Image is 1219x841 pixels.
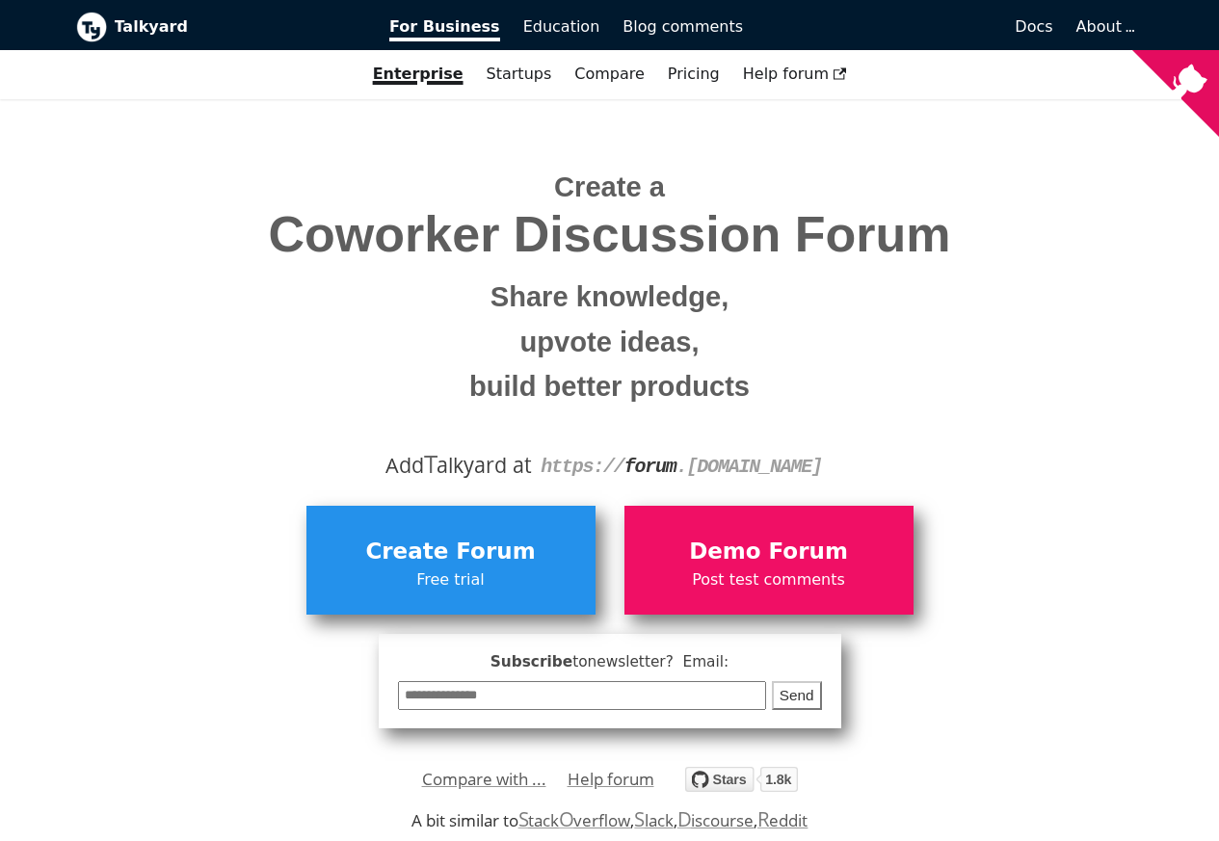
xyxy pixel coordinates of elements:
span: to newsletter ? Email: [572,653,729,670]
span: Free trial [316,567,586,592]
a: About [1076,17,1132,36]
span: Demo Forum [634,534,904,570]
span: For Business [389,17,500,41]
span: S [634,805,645,832]
img: Talkyard logo [76,12,107,42]
span: O [559,805,574,832]
a: Demo ForumPost test comments [624,506,914,614]
span: Docs [1015,17,1052,36]
span: Help forum [743,65,847,83]
span: D [677,805,692,832]
span: Create Forum [316,534,586,570]
a: Startups [475,58,564,91]
a: Compare with ... [422,765,546,794]
small: Share knowledge, [91,275,1129,320]
a: Help forum [731,58,859,91]
span: S [518,805,529,832]
a: For Business [378,11,512,43]
a: Docs [755,11,1065,43]
a: Pricing [656,58,731,91]
a: Talkyard logoTalkyard [76,12,363,42]
span: T [424,446,437,481]
a: Compare [574,65,645,83]
a: StackOverflow [518,809,631,831]
span: Subscribe [398,650,822,674]
a: Star debiki/talkyard on GitHub [685,770,798,798]
a: Blog comments [611,11,755,43]
small: build better products [91,364,1129,409]
div: Add alkyard at [91,449,1129,482]
a: Reddit [757,809,808,831]
a: Help forum [568,765,654,794]
img: talkyard.svg [685,767,798,792]
a: Enterprise [361,58,475,91]
span: Post test comments [634,567,904,592]
strong: forum [624,456,676,478]
a: Education [512,11,612,43]
a: Discourse [677,809,754,831]
span: Blog comments [623,17,743,36]
b: Talkyard [115,14,363,39]
code: https:// . [DOMAIN_NAME] [541,456,822,478]
span: Coworker Discussion Forum [91,207,1129,262]
span: Create a [554,171,665,202]
button: Send [772,681,822,711]
span: R [757,805,770,832]
small: upvote ideas, [91,320,1129,365]
span: Education [523,17,600,36]
a: Slack [634,809,673,831]
a: Create ForumFree trial [306,506,596,614]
